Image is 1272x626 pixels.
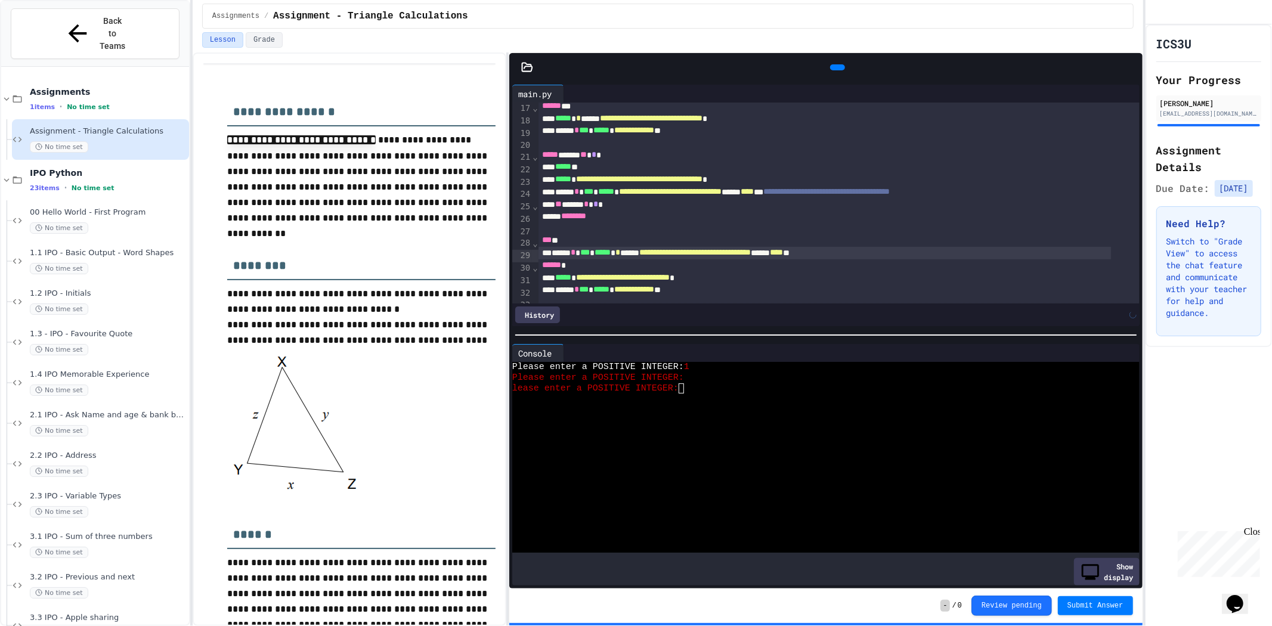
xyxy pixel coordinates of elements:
[512,383,679,394] span: lease enter a POSITIVE INTEGER:
[246,32,283,48] button: Grade
[1156,181,1210,196] span: Due Date:
[1067,601,1124,610] span: Submit Answer
[512,250,532,262] div: 29
[971,596,1052,616] button: Review pending
[512,115,532,128] div: 18
[64,183,67,193] span: •
[11,8,179,59] button: Back to Teams
[212,11,259,21] span: Assignments
[512,226,532,238] div: 27
[30,572,187,582] span: 3.2 IPO - Previous and next
[512,151,532,164] div: 21
[532,263,538,272] span: Fold line
[512,213,532,226] div: 26
[30,103,55,111] span: 1 items
[30,184,60,192] span: 23 items
[1058,596,1133,615] button: Submit Answer
[30,410,187,420] span: 2.1 IPO - Ask Name and age & bank balance
[512,85,564,103] div: main.py
[952,601,957,610] span: /
[1160,109,1258,118] div: [EMAIL_ADDRESS][DOMAIN_NAME]
[512,88,558,100] div: main.py
[512,201,532,213] div: 25
[30,344,88,355] span: No time set
[512,128,532,140] div: 19
[512,164,532,176] div: 22
[532,202,538,211] span: Fold line
[1215,180,1253,197] span: [DATE]
[5,5,82,76] div: Chat with us now!Close
[30,425,88,436] span: No time set
[30,303,88,315] span: No time set
[72,184,114,192] span: No time set
[512,373,684,383] span: Please enter a POSITIVE INTEGER:
[512,299,532,311] div: 33
[512,176,532,189] div: 23
[532,152,538,162] span: Fold line
[67,103,110,111] span: No time set
[512,287,532,300] div: 32
[512,347,558,360] div: Console
[30,451,187,461] span: 2.2 IPO - Address
[512,103,532,115] div: 17
[512,344,564,362] div: Console
[30,207,187,218] span: 00 Hello World - First Program
[30,263,88,274] span: No time set
[30,506,88,517] span: No time set
[30,613,187,623] span: 3.3 IPO - Apple sharing
[30,370,187,380] span: 1.4 IPO Memorable Experience
[1074,558,1140,585] div: Show display
[30,126,187,137] span: Assignment - Triangle Calculations
[1166,216,1252,231] h3: Need Help?
[1166,235,1252,319] p: Switch to "Grade View" to access the chat feature and communicate with your teacher for help and ...
[684,362,689,373] span: 1
[30,86,187,97] span: Assignments
[30,385,88,396] span: No time set
[30,329,187,339] span: 1.3 - IPO - Favourite Quote
[512,188,532,201] div: 24
[1156,142,1262,175] h2: Assignment Details
[30,141,88,153] span: No time set
[1222,578,1260,614] iframe: chat widget
[512,237,532,250] div: 28
[512,362,684,373] span: Please enter a POSITIVE INTEGER:
[1156,35,1192,52] h1: ICS3U
[30,289,187,299] span: 1.2 IPO - Initials
[264,11,268,21] span: /
[30,547,88,558] span: No time set
[202,32,243,48] button: Lesson
[98,15,126,52] span: Back to Teams
[30,168,187,178] span: IPO Python
[512,140,532,151] div: 20
[273,9,468,23] span: Assignment - Triangle Calculations
[512,275,532,287] div: 31
[30,248,187,258] span: 1.1 IPO - Basic Output - Word Shapes
[30,466,88,477] span: No time set
[515,306,560,323] div: History
[958,601,962,610] span: 0
[532,103,538,113] span: Fold line
[30,222,88,234] span: No time set
[30,491,187,501] span: 2.3 IPO - Variable Types
[30,532,187,542] span: 3.1 IPO - Sum of three numbers
[532,238,538,248] span: Fold line
[512,262,532,275] div: 30
[30,587,88,599] span: No time set
[60,102,62,111] span: •
[1160,98,1258,109] div: [PERSON_NAME]
[1156,72,1262,88] h2: Your Progress
[940,600,949,612] span: -
[1173,526,1260,577] iframe: chat widget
